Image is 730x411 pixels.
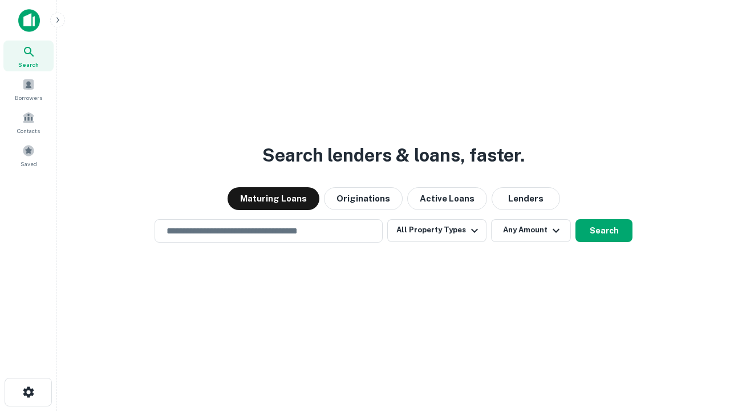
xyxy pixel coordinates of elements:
[491,219,571,242] button: Any Amount
[3,140,54,171] a: Saved
[407,187,487,210] button: Active Loans
[324,187,403,210] button: Originations
[21,159,37,168] span: Saved
[387,219,486,242] button: All Property Types
[18,60,39,69] span: Search
[3,41,54,71] a: Search
[17,126,40,135] span: Contacts
[575,219,632,242] button: Search
[228,187,319,210] button: Maturing Loans
[15,93,42,102] span: Borrowers
[673,320,730,374] iframe: Chat Widget
[262,142,525,169] h3: Search lenders & loans, faster.
[3,74,54,104] a: Borrowers
[18,9,40,32] img: capitalize-icon.png
[492,187,560,210] button: Lenders
[3,107,54,138] a: Contacts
